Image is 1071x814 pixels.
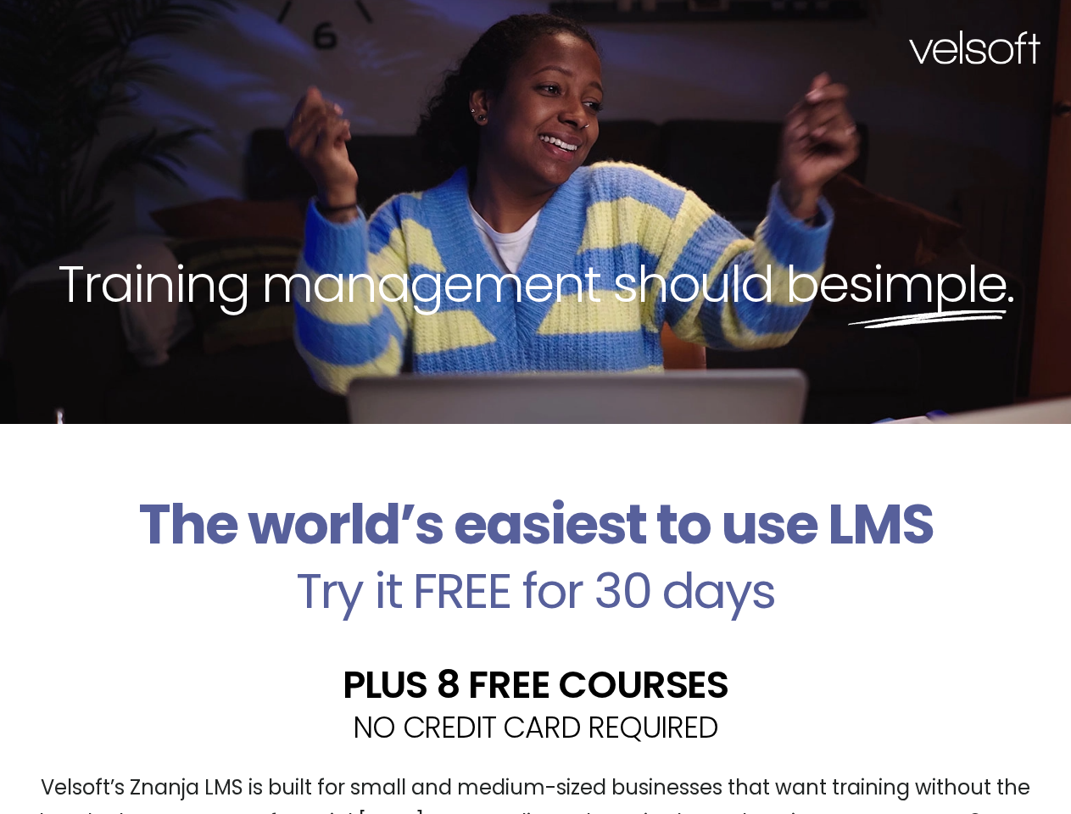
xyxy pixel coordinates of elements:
h2: The world’s easiest to use LMS [13,492,1058,558]
h2: NO CREDIT CARD REQUIRED [13,712,1058,742]
h2: Training management should be . [31,251,1040,317]
h2: Try it FREE for 30 days [13,566,1058,616]
h2: PLUS 8 FREE COURSES [13,666,1058,704]
span: simple [848,248,1007,320]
